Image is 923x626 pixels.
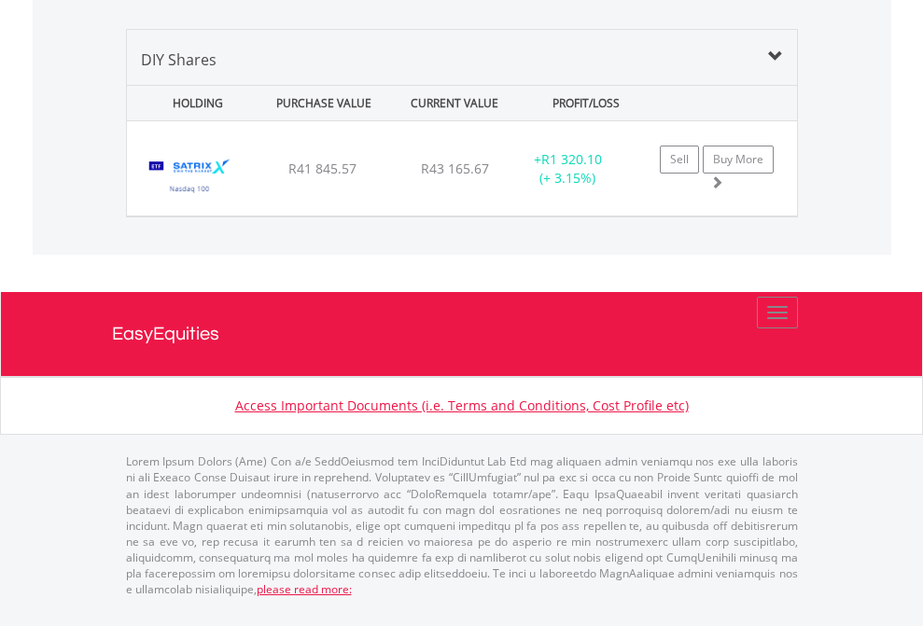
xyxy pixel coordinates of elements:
[510,150,626,188] div: + (+ 3.15%)
[288,160,357,177] span: R41 845.57
[136,145,244,211] img: TFSA.STXNDQ.png
[260,86,387,120] div: PURCHASE VALUE
[129,86,256,120] div: HOLDING
[391,86,518,120] div: CURRENT VALUE
[523,86,650,120] div: PROFIT/LOSS
[235,396,689,414] a: Access Important Documents (i.e. Terms and Conditions, Cost Profile etc)
[112,292,812,376] a: EasyEquities
[126,453,798,597] p: Lorem Ipsum Dolors (Ame) Con a/e SeddOeiusmod tem InciDiduntut Lab Etd mag aliquaen admin veniamq...
[703,146,774,174] a: Buy More
[541,150,602,168] span: R1 320.10
[141,49,217,70] span: DIY Shares
[421,160,489,177] span: R43 165.67
[660,146,699,174] a: Sell
[257,581,352,597] a: please read more:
